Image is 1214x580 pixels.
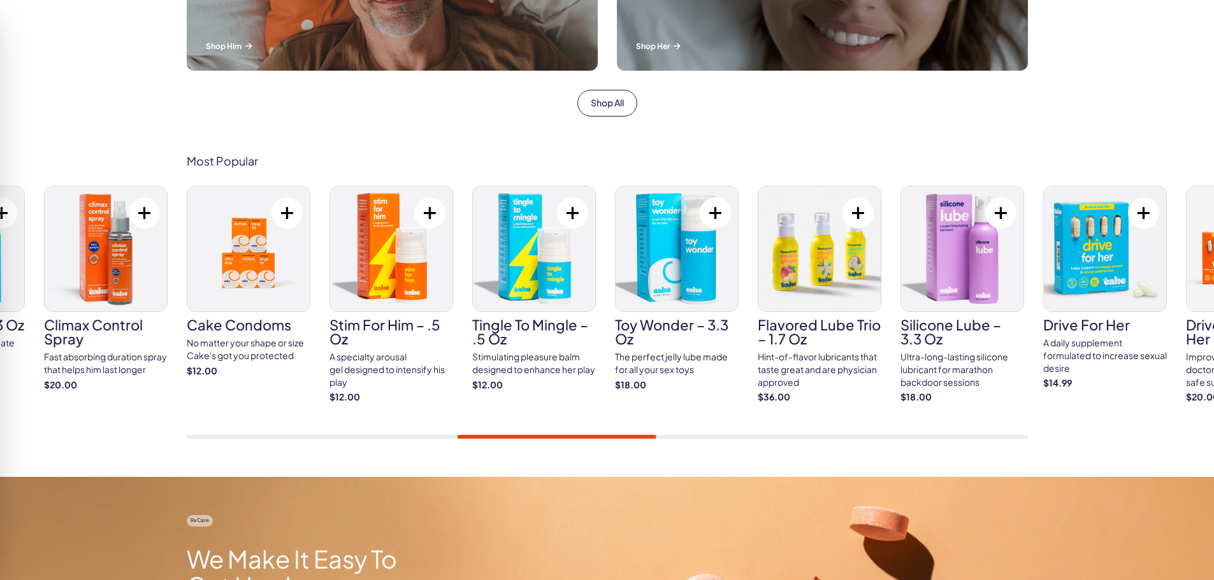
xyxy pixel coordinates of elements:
[615,351,739,376] div: The perfect jelly lube made for all your sex toys
[187,365,310,378] strong: $12.00
[329,391,453,404] strong: $12.00
[1043,186,1167,389] a: drive for her drive for her A daily supplement formulated to increase sexual desire $14.99
[187,187,310,311] img: Cake Condoms
[636,41,1009,52] p: Shop Her
[472,379,596,392] strong: $12.00
[1043,377,1167,390] strong: $14.99
[900,318,1024,346] h3: Silicone Lube – 3.3 oz
[758,187,881,311] img: Flavored Lube Trio – 1.7 oz
[900,186,1024,403] a: Silicone Lube – 3.3 oz Silicone Lube – 3.3 oz Ultra-long-lasting silicone lubricant for marathon ...
[329,318,453,346] h3: Stim For Him – .5 oz
[187,337,310,362] div: No matter your shape or size Cake's got you protected
[44,318,168,346] h3: Climax Control Spray
[901,187,1023,311] img: Silicone Lube – 3.3 oz
[615,186,739,391] a: Toy Wonder – 3.3 oz Toy Wonder – 3.3 oz The perfect jelly lube made for all your sex toys $18.00
[44,351,168,376] div: Fast absorbing duration spray that helps him last longer
[472,351,596,376] div: Stimulating pleasure balm designed to enhance her play
[758,186,881,403] a: Flavored Lube Trio – 1.7 oz Flavored Lube Trio – 1.7 oz Hint-of-flavor lubricants that taste grea...
[187,318,310,332] h3: Cake Condoms
[615,318,739,346] h3: Toy Wonder – 3.3 oz
[616,187,738,311] img: Toy Wonder – 3.3 oz
[473,187,595,311] img: Tingle To Mingle – .5 oz
[330,187,452,311] img: Stim For Him – .5 oz
[758,318,881,346] h3: Flavored Lube Trio – 1.7 oz
[329,186,453,403] a: Stim For Him – .5 oz Stim For Him – .5 oz A specialty arousal gel designed to intensify his play ...
[187,515,213,526] span: Rx Care
[900,391,1024,404] strong: $18.00
[1044,187,1166,311] img: drive for her
[900,351,1024,388] div: Ultra-long-lasting silicone lubricant for marathon backdoor sessions
[206,41,579,52] p: Shop Him
[472,186,596,391] a: Tingle To Mingle – .5 oz Tingle To Mingle – .5 oz Stimulating pleasure balm designed to enhance h...
[472,318,596,346] h3: Tingle To Mingle – .5 oz
[758,351,881,388] div: Hint-of-flavor lubricants that taste great and are physician approved
[758,391,881,404] strong: $36.00
[44,379,168,392] strong: $20.00
[1043,337,1167,374] div: A daily supplement formulated to increase sexual desire
[615,379,739,392] strong: $18.00
[45,187,167,311] img: Climax Control Spray
[329,351,453,388] div: A specialty arousal gel designed to intensify his play
[577,90,637,117] a: Shop All
[1043,318,1167,332] h3: drive for her
[187,186,310,377] a: Cake Condoms Cake Condoms No matter your shape or size Cake's got you protected $12.00
[44,186,168,391] a: Climax Control Spray Climax Control Spray Fast absorbing duration spray that helps him last longe...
